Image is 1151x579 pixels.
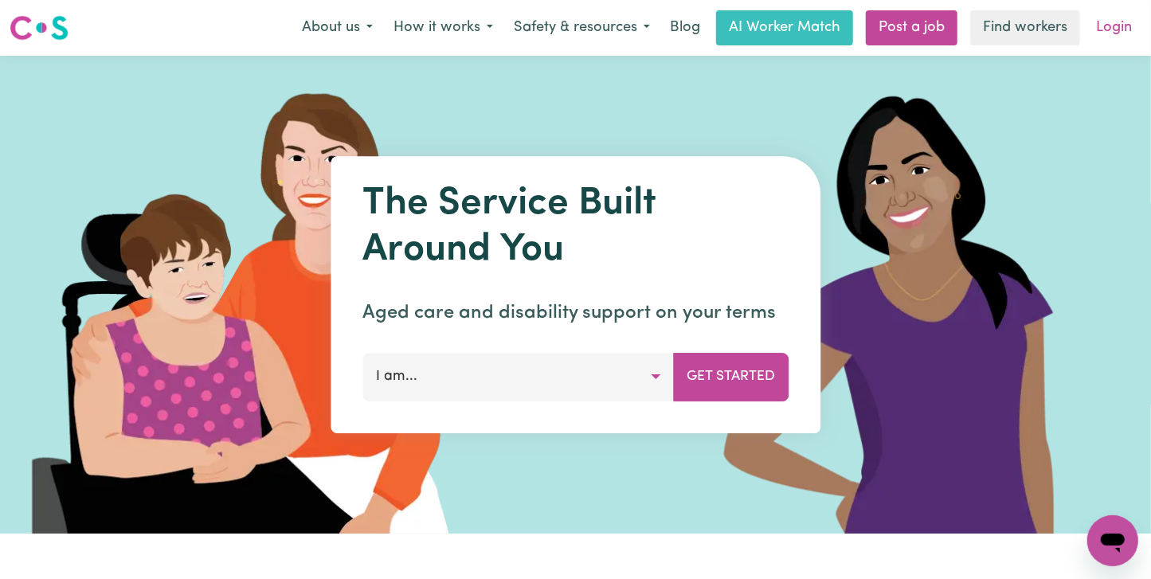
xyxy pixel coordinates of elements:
[716,10,853,45] a: AI Worker Match
[1087,515,1138,566] iframe: Button to launch messaging window
[292,11,383,45] button: About us
[362,353,674,401] button: I am...
[1086,10,1141,45] a: Login
[970,10,1080,45] a: Find workers
[362,182,789,273] h1: The Service Built Around You
[866,10,957,45] a: Post a job
[383,11,503,45] button: How it works
[10,14,69,42] img: Careseekers logo
[10,10,69,46] a: Careseekers logo
[660,10,710,45] a: Blog
[673,353,789,401] button: Get Started
[362,299,789,327] p: Aged care and disability support on your terms
[503,11,660,45] button: Safety & resources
